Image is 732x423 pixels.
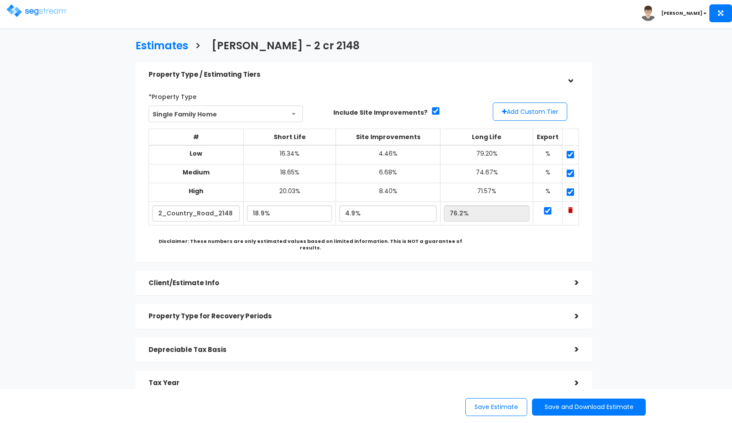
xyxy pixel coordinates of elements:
h3: [PERSON_NAME] - 2 cr 2148 [212,40,359,54]
button: Save and Download Estimate [532,399,646,416]
h3: > [195,40,201,54]
td: 71.57% [441,183,533,201]
div: > [562,276,579,290]
b: Disclaimer: These numbers are only estimated values based on limited information. This is NOT a g... [159,238,462,252]
div: > [562,310,579,323]
td: 4.46% [336,145,441,164]
h5: Depreciable Tax Basis [149,346,562,354]
th: Export [533,129,563,146]
button: Save Estimate [465,398,527,416]
td: 79.20% [441,145,533,164]
h5: Client/Estimate Info [149,280,562,287]
td: 16.34% [244,145,336,164]
th: Short Life [244,129,336,146]
th: Site Improvements [336,129,441,146]
td: % [533,183,563,201]
h5: Property Type for Recovery Periods [149,313,562,320]
div: > [562,343,579,356]
b: Medium [183,168,210,177]
b: Low [190,149,202,158]
h3: Estimates [136,40,188,54]
td: 20.03% [244,183,336,201]
td: 74.67% [441,164,533,183]
b: High [189,187,203,195]
label: *Property Type [149,89,197,101]
div: > [562,376,579,390]
label: Include Site Improvements? [333,108,427,117]
h5: Property Type / Estimating Tiers [149,71,562,78]
td: % [533,145,563,164]
td: 18.65% [244,164,336,183]
img: Trash Icon [568,207,573,213]
div: > [563,66,577,83]
td: % [533,164,563,183]
a: [PERSON_NAME] - 2 cr 2148 [205,31,359,58]
b: [PERSON_NAME] [661,10,702,17]
span: Single Family Home [149,106,303,123]
img: avatar.png [640,6,656,21]
button: Add Custom Tier [493,102,567,121]
h5: Tax Year [149,379,562,387]
td: 8.40% [336,183,441,201]
a: Estimates [129,31,188,58]
span: Single Family Home [149,106,303,122]
img: logo.png [7,4,68,17]
th: Long Life [441,129,533,146]
td: 6.68% [336,164,441,183]
th: # [149,129,244,146]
